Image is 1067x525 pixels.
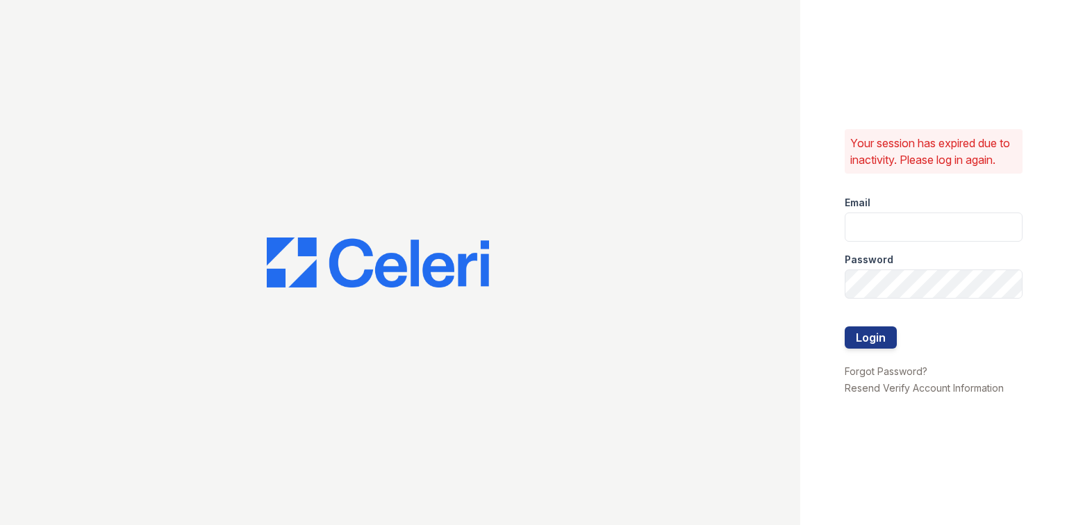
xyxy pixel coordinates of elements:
label: Password [845,253,893,267]
label: Email [845,196,870,210]
p: Your session has expired due to inactivity. Please log in again. [850,135,1017,168]
button: Login [845,326,897,349]
a: Resend Verify Account Information [845,382,1004,394]
img: CE_Logo_Blue-a8612792a0a2168367f1c8372b55b34899dd931a85d93a1a3d3e32e68fde9ad4.png [267,237,489,287]
a: Forgot Password? [845,365,927,377]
